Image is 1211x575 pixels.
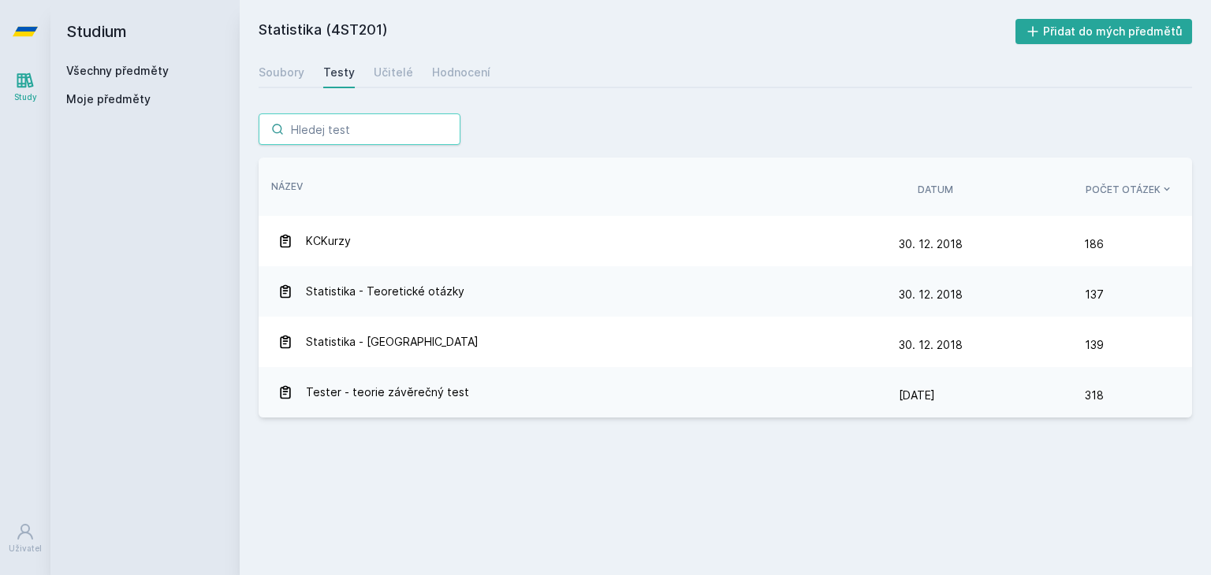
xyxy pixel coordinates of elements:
a: Všechny předměty [66,64,169,77]
button: Název [271,180,303,194]
h2: Statistika (4ST201) [259,19,1015,44]
a: Učitelé [374,57,413,88]
span: 139 [1085,329,1104,361]
span: 137 [1085,279,1104,310]
div: Study [14,91,37,103]
a: Statistika - [GEOGRAPHIC_DATA] 30. 12. 2018 139 [259,317,1192,367]
a: KCKurzy 30. 12. 2018 186 [259,216,1192,266]
button: Přidat do mých předmětů [1015,19,1193,44]
span: Statistika - Teoretické otázky [306,276,464,307]
span: Moje předměty [66,91,151,107]
a: Hodnocení [432,57,490,88]
span: 30. 12. 2018 [899,237,963,250]
input: Hledej test [259,113,460,145]
span: 318 [1085,380,1104,411]
span: 30. 12. 2018 [899,338,963,351]
a: Study [3,63,47,111]
div: Soubory [259,65,304,80]
span: Počet otázek [1086,183,1161,197]
span: 186 [1084,228,1104,260]
div: Testy [323,65,355,80]
div: Uživatel [9,543,42,555]
a: Testy [323,57,355,88]
span: Statistika - [GEOGRAPHIC_DATA] [306,326,479,358]
span: KCKurzy [306,225,351,257]
a: Uživatel [3,514,47,562]
button: Počet otázek [1086,183,1173,197]
button: Datum [918,183,953,197]
div: Hodnocení [432,65,490,80]
a: Soubory [259,57,304,88]
a: Tester - teorie závěrečný test [DATE] 318 [259,367,1192,417]
span: [DATE] [899,388,935,402]
span: 30. 12. 2018 [899,287,963,301]
a: Statistika - Teoretické otázky 30. 12. 2018 137 [259,266,1192,317]
span: Tester - teorie závěrečný test [306,377,469,408]
div: Učitelé [374,65,413,80]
